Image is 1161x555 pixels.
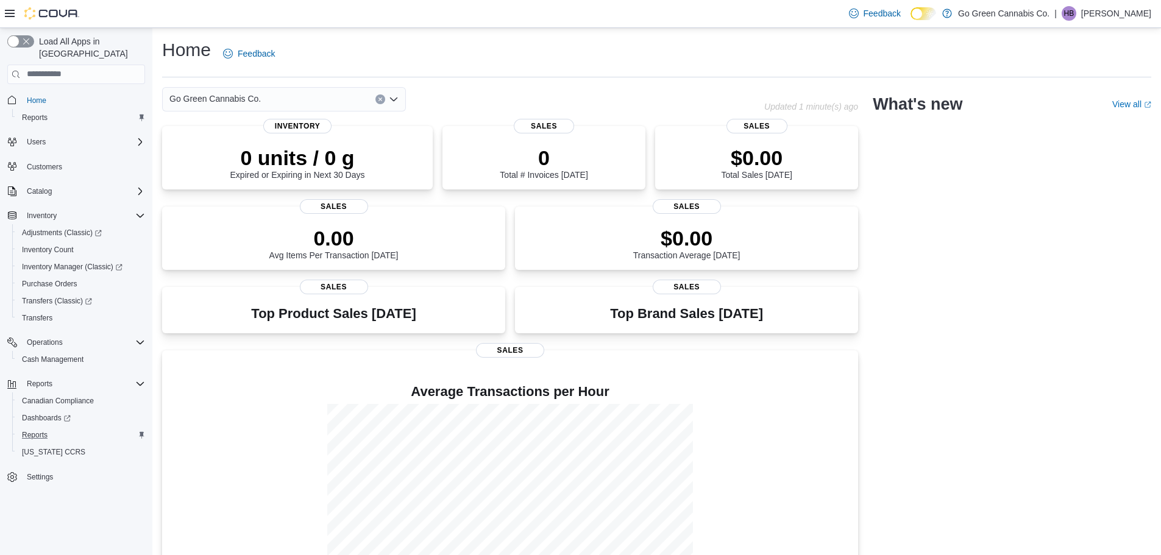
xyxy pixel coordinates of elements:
button: Users [22,135,51,149]
span: Inventory [27,211,57,221]
span: Transfers (Classic) [17,294,145,308]
a: Transfers (Classic) [12,292,150,309]
span: Cash Management [17,352,145,367]
span: Reports [17,428,145,442]
button: Catalog [2,183,150,200]
span: Customers [27,162,62,172]
button: Inventory [2,207,150,224]
span: Feedback [864,7,901,19]
span: [US_STATE] CCRS [22,447,85,457]
a: Canadian Compliance [17,394,99,408]
p: 0.00 [269,226,399,250]
h4: Average Transactions per Hour [172,384,848,399]
span: Purchase Orders [22,279,77,289]
h3: Top Brand Sales [DATE] [610,306,763,321]
button: Inventory [22,208,62,223]
span: Dashboards [17,411,145,425]
a: Feedback [844,1,906,26]
span: Reports [22,430,48,440]
p: Updated 1 minute(s) ago [764,102,858,111]
button: Home [2,91,150,109]
button: Transfers [12,309,150,327]
span: Feedback [238,48,275,60]
span: Go Green Cannabis Co. [169,91,261,106]
span: Transfers [22,313,52,323]
button: Users [2,133,150,150]
button: Inventory Count [12,241,150,258]
button: Canadian Compliance [12,392,150,409]
a: Adjustments (Classic) [17,225,107,240]
p: Go Green Cannabis Co. [958,6,1049,21]
span: Users [27,137,46,147]
a: [US_STATE] CCRS [17,445,90,459]
button: [US_STATE] CCRS [12,444,150,461]
nav: Complex example [7,87,145,518]
span: Inventory Count [17,242,145,257]
button: Reports [12,109,150,126]
span: Sales [476,343,544,358]
button: Purchase Orders [12,275,150,292]
span: Home [27,96,46,105]
span: Transfers (Classic) [22,296,92,306]
span: Customers [22,159,145,174]
button: Reports [12,426,150,444]
span: Sales [300,199,368,214]
span: Catalog [27,186,52,196]
span: Catalog [22,184,145,199]
button: Settings [2,468,150,486]
button: Catalog [22,184,57,199]
button: Clear input [375,94,385,104]
a: Cash Management [17,352,88,367]
span: Dark Mode [911,20,911,21]
span: Inventory Count [22,245,74,255]
h1: Home [162,38,211,62]
a: Inventory Manager (Classic) [17,260,127,274]
span: Cash Management [22,355,83,364]
button: Cash Management [12,351,150,368]
span: Canadian Compliance [17,394,145,408]
input: Dark Mode [911,7,936,20]
p: 0 [500,146,588,170]
span: HB [1064,6,1074,21]
a: Home [22,93,51,108]
span: Adjustments (Classic) [17,225,145,240]
span: Inventory Manager (Classic) [17,260,145,274]
h3: Top Product Sales [DATE] [251,306,416,321]
span: Operations [27,338,63,347]
a: Transfers [17,311,57,325]
div: Hugo Bouchard [1062,6,1076,21]
span: Purchase Orders [17,277,145,291]
a: Reports [17,428,52,442]
div: Expired or Expiring in Next 30 Days [230,146,365,180]
span: Sales [653,280,721,294]
span: Sales [726,119,787,133]
p: $0.00 [633,226,740,250]
span: Inventory Manager (Classic) [22,262,122,272]
p: $0.00 [721,146,792,170]
button: Reports [22,376,57,391]
span: Operations [22,335,145,350]
p: | [1054,6,1057,21]
span: Users [22,135,145,149]
button: Operations [2,334,150,351]
button: Open list of options [389,94,399,104]
h2: What's new [873,94,962,114]
span: Washington CCRS [17,445,145,459]
span: Inventory [263,119,332,133]
div: Avg Items Per Transaction [DATE] [269,226,399,260]
span: Canadian Compliance [22,396,94,406]
span: Adjustments (Classic) [22,228,102,238]
a: Dashboards [12,409,150,426]
button: Customers [2,158,150,175]
a: Dashboards [17,411,76,425]
span: Sales [514,119,575,133]
span: Reports [27,379,52,389]
div: Total Sales [DATE] [721,146,792,180]
span: Settings [27,472,53,482]
svg: External link [1144,101,1151,108]
a: Customers [22,160,67,174]
span: Home [22,93,145,108]
div: Total # Invoices [DATE] [500,146,588,180]
span: Sales [653,199,721,214]
span: Transfers [17,311,145,325]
